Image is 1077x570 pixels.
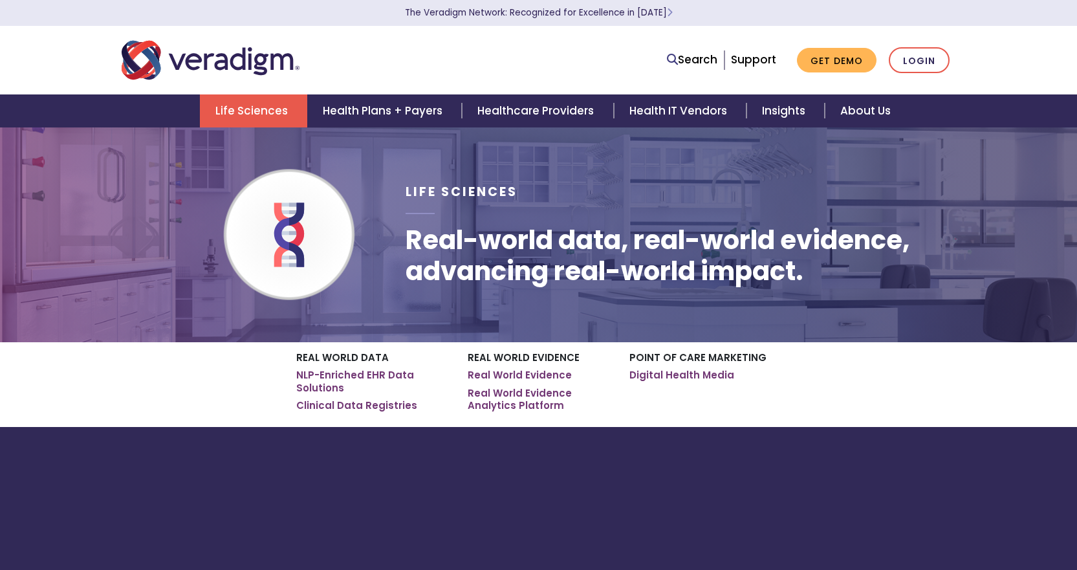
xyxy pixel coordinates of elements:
span: Learn More [667,6,673,19]
a: Real World Evidence Analytics Platform [468,387,610,412]
img: Veradigm logo [122,39,299,82]
a: Health Plans + Payers [307,94,462,127]
a: Get Demo [797,48,876,73]
a: Life Sciences [200,94,307,127]
a: Healthcare Providers [462,94,613,127]
a: Digital Health Media [629,369,734,382]
a: The Veradigm Network: Recognized for Excellence in [DATE]Learn More [405,6,673,19]
span: Life Sciences [406,183,517,201]
a: NLP-Enriched EHR Data Solutions [296,369,448,394]
a: Support [731,52,776,67]
h1: Real-world data, real-world evidence, advancing real-world impact. [406,225,955,287]
a: Login [889,47,950,74]
a: Search [667,51,717,69]
a: About Us [825,94,906,127]
a: Insights [746,94,825,127]
a: Health IT Vendors [614,94,746,127]
a: Real World Evidence [468,369,572,382]
a: Clinical Data Registries [296,399,417,412]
